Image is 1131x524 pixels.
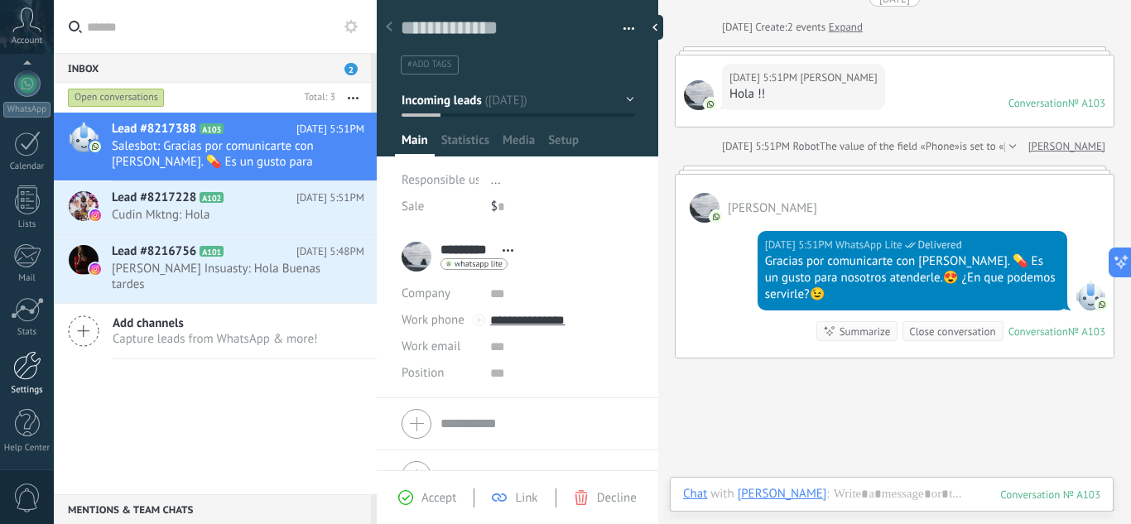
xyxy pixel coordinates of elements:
[89,209,101,221] img: instagram.svg
[1096,299,1108,310] img: com.amocrm.amocrmwa.svg
[1068,324,1105,339] div: № A103
[89,263,101,275] img: instagram.svg
[112,261,333,292] span: [PERSON_NAME] Insuasty: Hola Buenas tardes
[491,172,501,188] span: ...
[402,172,491,188] span: Responsible user
[690,193,720,223] span: Juan Diaz
[738,486,827,501] div: Juan Diaz
[402,132,428,156] span: Main
[54,113,377,180] a: Lead #8217388 A103 [DATE] 5:51PM Salesbot: Gracias por comunicarte con [PERSON_NAME]. 💊 Es un gus...
[112,243,196,260] span: Lead #8216756
[705,99,716,110] img: com.amocrm.amocrmwa.svg
[296,243,364,260] span: [DATE] 5:48PM
[54,53,371,83] div: Inbox
[407,59,452,70] span: #add tags
[710,486,734,502] span: with
[200,192,224,203] span: A102
[441,132,489,156] span: Statistics
[722,19,755,36] div: [DATE]
[1068,96,1105,110] div: № A103
[54,181,377,234] a: Lead #8217228 A102 [DATE] 5:51PM Cudin Mktng: Hola
[296,190,364,206] span: [DATE] 5:51PM
[402,334,460,360] button: Work email
[455,260,503,268] span: whatsapp lite
[1000,488,1100,502] div: 103
[1008,96,1068,110] div: Conversation
[792,139,819,153] span: Robot
[54,494,371,524] div: Mentions & Team chats
[835,237,902,253] span: WhatsApp Lite
[840,324,891,339] div: Summarize
[820,138,960,155] span: The value of the field «Phone»
[826,486,829,502] span: :
[112,190,196,206] span: Lead #8217228
[298,89,335,106] div: Total: 3
[729,70,800,86] div: [DATE] 5:51PM
[3,161,51,172] div: Calendar
[112,207,333,223] span: Cudin Mktng: Hola
[200,246,224,257] span: A101
[112,138,333,170] span: Salesbot: Gracias por comunicarte con [PERSON_NAME]. 💊 Es un gusto para nosotros atenderle.😍 ¿En ...
[1076,281,1105,310] span: WhatsApp Lite
[503,132,535,156] span: Media
[402,167,479,194] div: Responsible user
[800,70,877,86] span: Juan Diaz
[729,86,878,103] div: Hola !!
[722,19,863,36] div: Create:
[402,199,424,214] span: Sale
[1008,324,1068,339] div: Conversation
[722,138,792,155] div: [DATE] 5:51PM
[909,324,995,339] div: Close conversation
[1028,138,1105,155] a: [PERSON_NAME]
[3,219,51,230] div: Lists
[113,315,318,331] span: Add channels
[402,312,464,328] span: Work phone
[548,132,579,156] span: Setup
[402,339,460,354] span: Work email
[335,83,371,113] button: More
[68,88,165,108] div: Open conversations
[3,102,51,118] div: WhatsApp
[200,123,224,134] span: A103
[765,253,1060,303] div: Gracias por comunicarte con [PERSON_NAME]. 💊 Es un gusto para nosotros atenderle.😍 ¿En que podemo...
[402,281,478,307] div: Company
[113,331,318,347] span: Capture leads from WhatsApp & more!
[710,211,722,223] img: com.amocrm.amocrmwa.svg
[728,200,817,216] span: Juan Diaz
[787,19,826,36] span: 2 events
[918,237,962,253] span: Delivered
[3,443,51,454] div: Help Center
[402,360,478,387] div: Position
[491,194,634,220] div: $
[765,237,835,253] div: [DATE] 5:51PM
[112,121,196,137] span: Lead #8217388
[647,15,663,40] div: Hide
[960,138,1095,155] span: is set to «[PHONE_NUMBER]»
[684,80,714,110] span: Juan Diaz
[296,121,364,137] span: [DATE] 5:51PM
[344,63,358,75] span: 2
[12,36,42,46] span: Account
[3,273,51,284] div: Mail
[597,490,637,506] span: Decline
[402,194,479,220] div: Sale
[54,235,377,303] a: Lead #8216756 A101 [DATE] 5:48PM [PERSON_NAME] Insuasty: Hola Buenas tardes
[3,327,51,338] div: Stats
[402,307,464,334] button: Work phone
[3,385,51,396] div: Settings
[515,490,537,506] span: Link
[402,367,445,379] span: Position
[421,490,456,506] span: Accept
[829,19,863,36] a: Expand
[89,141,101,152] img: com.amocrm.amocrmwa.svg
